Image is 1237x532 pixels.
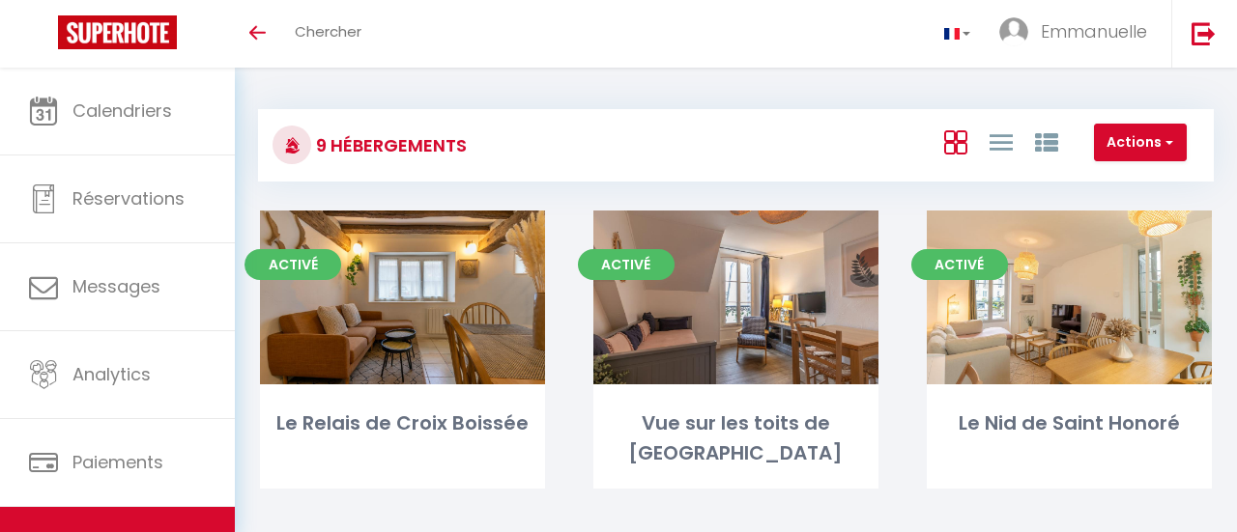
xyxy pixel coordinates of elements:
[72,186,185,210] span: Réservations
[311,124,467,167] h3: 9 Hébergements
[260,408,545,438] div: Le Relais de Croix Boissée
[927,408,1212,438] div: Le Nid de Saint Honoré
[990,126,1013,157] a: Vue en Liste
[1041,19,1147,43] span: Emmanuelle
[944,126,967,157] a: Vue en Box
[295,21,361,42] span: Chercher
[72,362,151,386] span: Analytics
[999,17,1028,46] img: ...
[1094,124,1187,162] button: Actions
[911,249,1008,280] span: Activé
[72,98,172,123] span: Calendriers
[72,274,160,298] span: Messages
[578,249,675,280] span: Activé
[1192,21,1216,45] img: logout
[1035,126,1058,157] a: Vue par Groupe
[58,15,177,49] img: Super Booking
[245,249,341,280] span: Activé
[72,450,163,474] span: Paiements
[593,408,878,469] div: Vue sur les toits de [GEOGRAPHIC_DATA]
